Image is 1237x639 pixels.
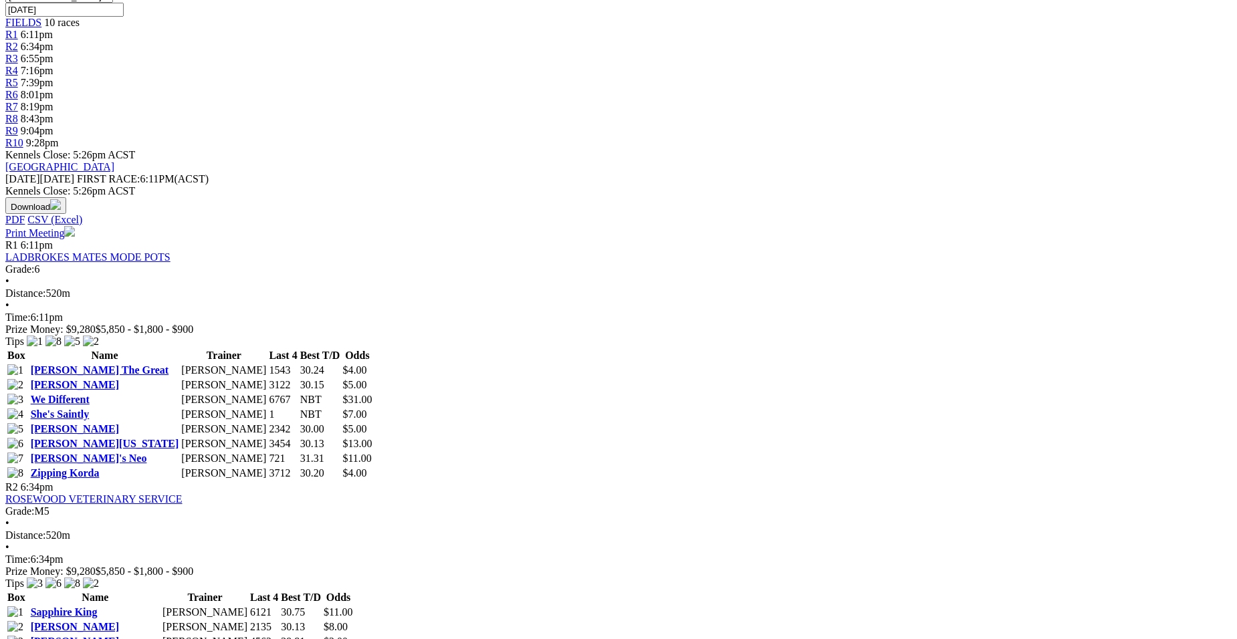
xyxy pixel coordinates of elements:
a: R9 [5,125,18,136]
td: 30.20 [300,467,341,480]
th: Name [30,591,160,604]
a: [PERSON_NAME][US_STATE] [31,438,179,449]
div: Prize Money: $9,280 [5,324,1232,336]
span: • [5,299,9,311]
span: 6:34pm [21,481,53,493]
span: $4.00 [342,467,366,479]
span: R2 [5,41,18,52]
a: [GEOGRAPHIC_DATA] [5,161,114,172]
span: 8:19pm [21,101,53,112]
img: 8 [64,578,80,590]
td: 30.24 [300,364,341,377]
td: 30.75 [280,606,322,619]
div: 6:11pm [5,311,1232,324]
th: Last 4 [268,349,298,362]
span: Time: [5,311,31,323]
img: 2 [83,336,99,348]
div: 520m [5,529,1232,541]
td: 1543 [268,364,298,377]
span: $13.00 [342,438,372,449]
button: Download [5,197,66,214]
div: Kennels Close: 5:26pm ACST [5,185,1232,197]
img: 6 [45,578,62,590]
a: CSV (Excel) [27,214,82,225]
img: 2 [7,621,23,633]
span: • [5,517,9,529]
a: [PERSON_NAME] [31,621,119,632]
div: 6 [5,263,1232,275]
th: Last 4 [249,591,279,604]
a: ROSEWOOD VETERINARY SERVICE [5,493,183,505]
img: 1 [27,336,43,348]
td: [PERSON_NAME] [181,408,267,421]
span: Tips [5,578,24,589]
td: [PERSON_NAME] [162,620,248,634]
span: $7.00 [342,408,366,420]
a: R6 [5,89,18,100]
th: Name [30,349,180,362]
img: printer.svg [64,226,75,237]
span: $11.00 [324,606,352,618]
td: [PERSON_NAME] [181,422,267,436]
img: 1 [7,606,23,618]
span: Time: [5,553,31,565]
a: R10 [5,137,23,148]
a: Zipping Korda [31,467,100,479]
span: $11.00 [342,453,371,464]
a: We Different [31,394,90,405]
span: 7:39pm [21,77,53,88]
td: 30.13 [300,437,341,451]
a: R3 [5,53,18,64]
td: 6767 [268,393,298,406]
a: FIELDS [5,17,41,28]
span: Box [7,350,25,361]
td: [PERSON_NAME] [181,437,267,451]
td: 6121 [249,606,279,619]
a: R1 [5,29,18,40]
span: 10 races [44,17,80,28]
div: 520m [5,287,1232,299]
td: [PERSON_NAME] [181,393,267,406]
td: 30.00 [300,422,341,436]
th: Odds [342,349,372,362]
a: Print Meeting [5,227,75,239]
span: R1 [5,239,18,251]
td: 31.31 [300,452,341,465]
input: Select date [5,3,124,17]
a: PDF [5,214,25,225]
span: 6:55pm [21,53,53,64]
span: [DATE] [5,173,40,184]
div: M5 [5,505,1232,517]
img: 2 [7,379,23,391]
span: 7:16pm [21,65,53,76]
span: R8 [5,113,18,124]
div: Prize Money: $9,280 [5,565,1232,578]
span: Grade: [5,263,35,275]
img: 5 [7,423,23,435]
a: [PERSON_NAME] [31,379,119,390]
a: R4 [5,65,18,76]
span: $5.00 [342,379,366,390]
th: Trainer [162,591,248,604]
td: 3454 [268,437,298,451]
th: Best T/D [280,591,322,604]
span: $4.00 [342,364,366,376]
td: 30.15 [300,378,341,392]
span: • [5,275,9,287]
span: 8:01pm [21,89,53,100]
a: R5 [5,77,18,88]
td: NBT [300,393,341,406]
td: 2135 [249,620,279,634]
img: download.svg [50,199,61,210]
span: $5,850 - $1,800 - $900 [96,324,194,335]
img: 1 [7,364,23,376]
span: $31.00 [342,394,372,405]
img: 4 [7,408,23,420]
a: [PERSON_NAME]'s Neo [31,453,147,464]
